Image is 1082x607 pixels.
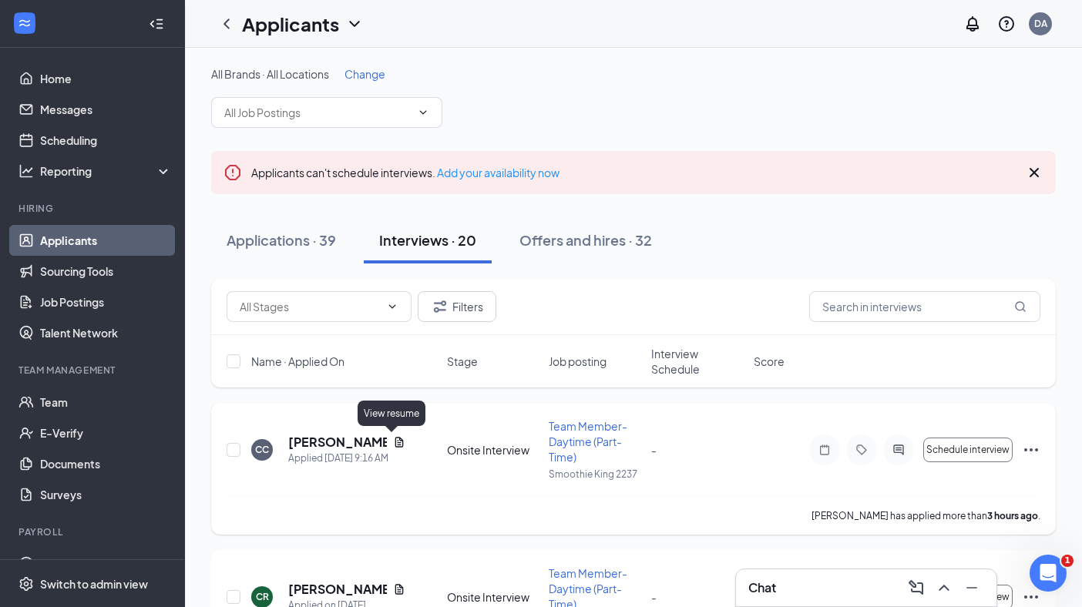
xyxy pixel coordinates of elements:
[519,230,652,250] div: Offers and hires · 32
[379,230,476,250] div: Interviews · 20
[959,575,984,600] button: Minimize
[255,443,269,456] div: CC
[1014,300,1027,313] svg: MagnifyingGlass
[240,298,380,315] input: All Stages
[40,548,172,579] a: Payroll
[904,575,929,600] button: ComposeMessage
[1034,17,1047,30] div: DA
[651,346,744,377] span: Interview Schedule
[437,166,559,179] a: Add your availability now
[926,444,1010,455] span: Schedule interview
[18,525,169,538] div: Payroll
[40,418,172,448] a: E-Verify
[40,63,172,94] a: Home
[18,576,34,592] svg: Settings
[17,15,32,31] svg: WorkstreamLogo
[40,479,172,510] a: Surveys
[345,15,364,33] svg: ChevronDown
[40,387,172,418] a: Team
[40,448,172,479] a: Documents
[40,256,172,287] a: Sourcing Tools
[1022,588,1040,606] svg: Ellipses
[18,202,169,215] div: Hiring
[431,297,449,316] svg: Filter
[40,317,172,348] a: Talent Network
[40,125,172,156] a: Scheduling
[923,438,1013,462] button: Schedule interview
[393,583,405,595] svg: Document
[40,94,172,125] a: Messages
[549,419,627,464] span: Team Member-Daytime (Part-Time)
[809,291,1040,322] input: Search in interviews
[1022,441,1040,459] svg: Ellipses
[987,510,1038,521] b: 3 hours ago
[932,575,956,600] button: ChevronUp
[811,509,1040,522] p: [PERSON_NAME] has applied more than .
[18,364,169,377] div: Team Management
[288,451,405,466] div: Applied [DATE] 9:16 AM
[935,578,953,597] svg: ChevronUp
[852,444,871,456] svg: Tag
[40,576,148,592] div: Switch to admin view
[40,287,172,317] a: Job Postings
[447,589,540,605] div: Onsite Interview
[251,354,344,369] span: Name · Applied On
[393,436,405,448] svg: Document
[224,104,411,121] input: All Job Postings
[1025,163,1043,182] svg: Cross
[997,15,1016,33] svg: QuestionInfo
[288,581,387,598] h5: [PERSON_NAME]
[242,11,339,37] h1: Applicants
[251,166,559,179] span: Applicants can't schedule interviews.
[549,468,642,481] p: Smoothie King 2237
[907,578,926,597] svg: ComposeMessage
[417,106,429,119] svg: ChevronDown
[223,163,242,182] svg: Error
[1061,555,1074,567] span: 1
[358,401,425,426] div: View resume
[549,354,607,369] span: Job posting
[748,579,776,596] h3: Chat
[18,163,34,179] svg: Analysis
[963,578,981,597] svg: Minimize
[40,163,173,179] div: Reporting
[815,444,834,456] svg: Note
[447,354,478,369] span: Stage
[889,444,908,456] svg: ActiveChat
[227,230,336,250] div: Applications · 39
[754,354,785,369] span: Score
[211,67,329,81] span: All Brands · All Locations
[288,434,387,451] h5: [PERSON_NAME]
[651,590,657,604] span: -
[386,300,398,313] svg: ChevronDown
[418,291,496,322] button: Filter Filters
[963,15,982,33] svg: Notifications
[256,590,269,603] div: CR
[344,67,385,81] span: Change
[40,225,172,256] a: Applicants
[1030,555,1067,592] iframe: Intercom live chat
[447,442,540,458] div: Onsite Interview
[651,443,657,457] span: -
[217,15,236,33] svg: ChevronLeft
[149,16,164,32] svg: Collapse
